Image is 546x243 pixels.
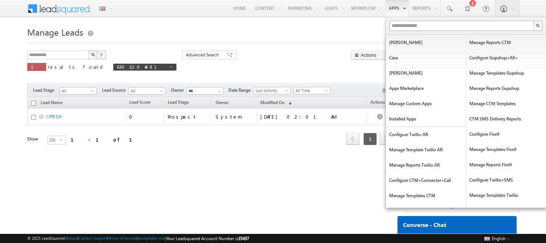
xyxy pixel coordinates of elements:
[403,222,446,228] span: Converse - Chat
[386,173,466,188] a: Configure CTM+Connector+call
[346,132,359,145] span: prev
[386,158,466,173] a: Manage Reports Twilio AR
[164,98,192,108] a: Lead Stage
[386,127,466,142] a: Configure Twilio-AR
[67,236,77,240] a: About
[257,98,295,108] a: Modified On (sorted descending)
[31,64,42,70] span: 1
[286,100,292,106] span: (sorted descending)
[536,24,539,27] img: Search
[466,35,546,50] a: Manage Reports CTM
[216,113,253,120] div: System
[71,135,141,144] div: 1 - 1 of 1
[466,50,546,65] a: Configure Gupshup+All+
[367,98,385,108] span: Actions
[171,87,187,93] span: Owner
[386,35,466,50] a: [PERSON_NAME]
[129,88,163,94] span: All
[482,234,512,243] button: English
[78,236,107,240] a: Contact Support
[27,235,249,242] span: © 2025 LeadSquared | | | | |
[466,65,546,81] a: Manage Templates Gupshup
[379,133,393,145] a: next
[294,87,328,94] span: All Time
[37,99,66,108] a: Lead Name
[260,113,360,120] div: [DATE] 02:01 AM
[102,87,129,93] span: Lead Source
[138,236,165,240] a: Acceptable Use
[100,52,103,58] span: ?
[228,87,253,93] span: Date Range
[129,99,150,105] span: Lead Score
[386,50,466,65] a: Casa
[33,87,60,93] span: Lead Stage
[492,236,506,241] span: English
[386,111,466,127] a: Installed Apps
[186,52,221,58] span: Advanced Search
[60,87,97,95] a: All
[466,127,546,142] a: Configure Five9
[166,236,249,241] span: Your Leadsquared Account Number is
[168,113,208,120] div: Prospect
[129,113,160,120] div: 0
[386,65,466,81] a: [PERSON_NAME]
[27,136,42,142] div: Show
[466,81,546,96] a: Manage Reports Gupshup
[117,64,166,70] span: 6303204881
[386,142,466,158] a: Manage Template Twilio AR
[168,99,189,105] span: Lead Stage
[48,64,106,70] span: results found
[126,98,154,108] a: Lead Score
[466,96,546,111] a: Manage CTM Templates
[466,111,546,127] a: CTM SMS Delivery Reports
[379,132,393,145] span: next
[254,87,288,94] span: Last Activity
[91,53,95,56] img: Search
[253,87,290,94] a: Last Activity
[97,51,106,59] button: ?
[363,133,377,145] span: 1
[386,81,466,96] a: Apps Marketplace
[293,87,330,94] a: All Time
[346,133,359,145] a: prev
[27,26,83,38] span: Manage Leads
[386,96,466,111] a: Manage Custom Apps
[238,236,249,241] span: 35497
[351,51,393,60] button: Actions
[60,138,65,141] span: select
[260,100,285,105] span: Modified On
[466,142,546,157] a: Manage Templates five9
[60,88,94,94] span: All
[386,188,466,203] a: Manage Templates CTM
[466,157,546,172] a: Manage Reports five9
[466,172,546,188] a: Configure Twilio+SMS
[214,88,223,95] a: Show All Items
[129,87,166,95] a: All
[48,136,60,144] span: 200
[108,236,136,240] a: Terms of Service
[466,188,546,203] a: Manage Templates Twilio
[216,100,228,105] span: Owner
[50,114,62,119] a: PR CH
[466,203,546,218] a: Manage Reports Twilio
